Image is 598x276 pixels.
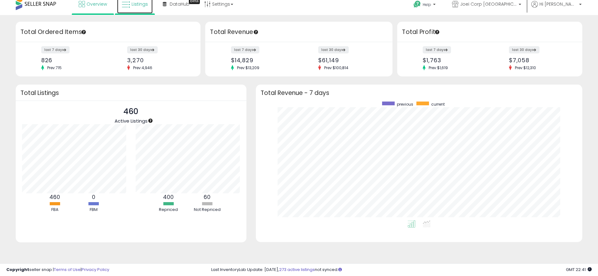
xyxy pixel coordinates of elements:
b: 0 [92,193,95,201]
div: FBM [75,207,112,213]
label: last 7 days [423,46,451,53]
span: previous [397,102,413,107]
h3: Total Revenue - 7 days [261,91,578,95]
div: Tooltip anchor [81,29,87,35]
div: Tooltip anchor [434,29,440,35]
a: 273 active listings [279,267,315,273]
label: last 30 days [127,46,158,53]
span: Overview [87,1,107,7]
b: 60 [204,193,211,201]
label: last 30 days [318,46,349,53]
div: 826 [41,57,104,63]
h3: Total Revenue [210,28,388,36]
span: current [431,102,445,107]
div: Last InventoryLab Update: [DATE], not synced. [211,267,592,273]
strong: Copyright [6,267,29,273]
a: Privacy Policy [82,267,109,273]
div: Tooltip anchor [253,29,259,35]
div: FBA [36,207,74,213]
label: last 30 days [509,46,539,53]
span: 2025-08-11 22:41 GMT [566,267,592,273]
span: Prev: $100,814 [321,65,352,70]
div: seller snap | | [6,267,109,273]
div: $1,763 [423,57,485,63]
span: Listings [132,1,148,7]
a: Terms of Use [54,267,81,273]
span: Active Listings [115,118,148,124]
span: Help [423,2,431,7]
div: $61,149 [318,57,381,63]
span: Hi [PERSON_NAME] [539,1,577,7]
label: last 7 days [41,46,70,53]
label: last 7 days [231,46,259,53]
b: 460 [49,193,60,201]
i: Get Help [413,0,421,8]
span: Prev: 715 [44,65,65,70]
p: 460 [115,106,148,118]
div: 3,270 [127,57,189,63]
span: Prev: $12,310 [512,65,539,70]
h3: Total Listings [20,91,242,95]
a: Hi [PERSON_NAME] [531,1,582,15]
h3: Total Ordered Items [20,28,196,36]
span: Prev: 4,946 [130,65,155,70]
span: Prev: $1,619 [426,65,451,70]
div: Not Repriced [188,207,226,213]
div: Repriced [149,207,187,213]
div: $7,058 [509,57,571,63]
div: Tooltip anchor [148,118,153,124]
span: Prev: $13,209 [234,65,262,70]
i: Click here to read more about un-synced listings. [338,268,342,272]
h3: Total Profit [402,28,577,36]
span: DataHub [170,1,189,7]
b: 400 [163,193,174,201]
div: $14,829 [231,57,294,63]
span: Joei Corp [GEOGRAPHIC_DATA] [460,1,517,7]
